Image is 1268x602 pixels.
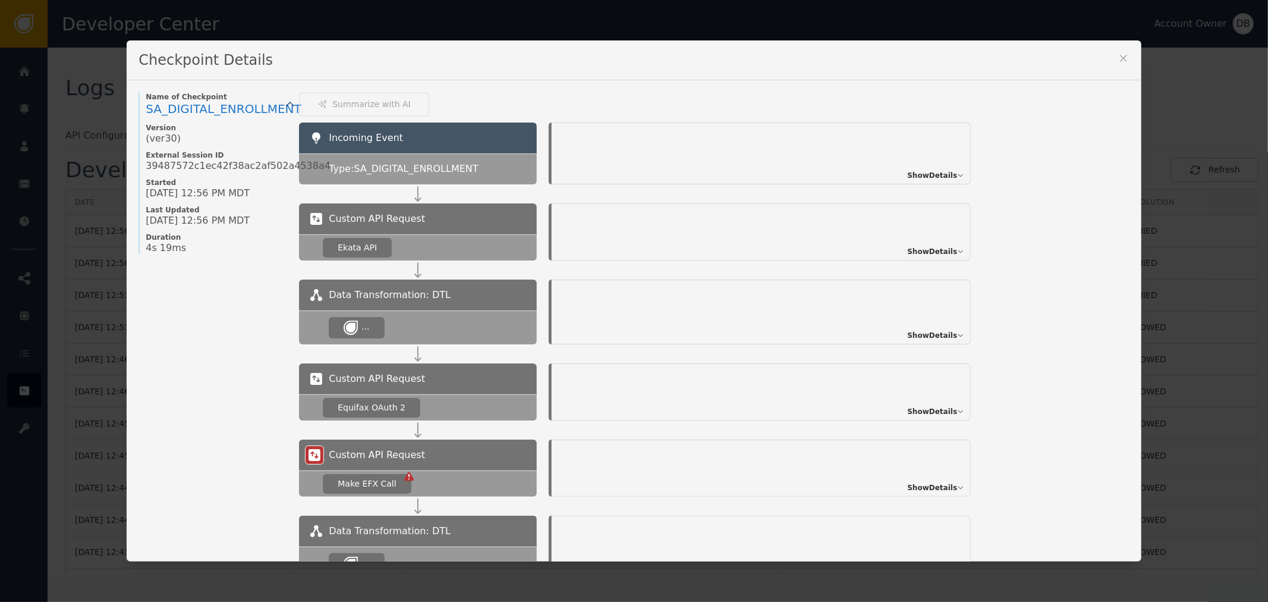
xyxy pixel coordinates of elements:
span: Show Details [907,170,957,181]
span: 4s 19ms [146,242,186,254]
span: Data Transformation: DTL [329,288,451,302]
span: Show Details [907,482,957,493]
span: Started [146,178,287,187]
span: Show Details [907,330,957,341]
span: [DATE] 12:56 PM MDT [146,187,250,199]
span: Data Transformation: DTL [329,524,451,538]
span: Version [146,123,287,133]
span: [DATE] 12:56 PM MDT [146,215,250,227]
div: Checkpoint Details [127,40,1141,80]
div: ... [361,321,369,333]
span: Show Details [907,406,957,417]
span: External Session ID [146,150,287,160]
span: Custom API Request [329,212,425,226]
span: Custom API Request [329,372,425,386]
span: Custom API Request [329,448,425,462]
span: SA_DIGITAL_ENROLLMENT [146,102,301,116]
span: Duration [146,233,287,242]
div: ... [361,557,369,569]
span: Type: SA_DIGITAL_ENROLLMENT [329,162,478,176]
span: Last Updated [146,205,287,215]
div: Ekata API [338,242,377,254]
div: Make EFX Call [338,478,396,490]
span: (ver 30 ) [146,133,181,145]
span: Name of Checkpoint [146,92,287,102]
span: Incoming Event [329,132,403,143]
span: Show Details [907,246,957,257]
a: SA_DIGITAL_ENROLLMENT [146,102,287,117]
span: 39487572c1ec42f38ac2af502a4538a4 [146,160,331,172]
div: Equifax OAuth 2 [338,402,405,414]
